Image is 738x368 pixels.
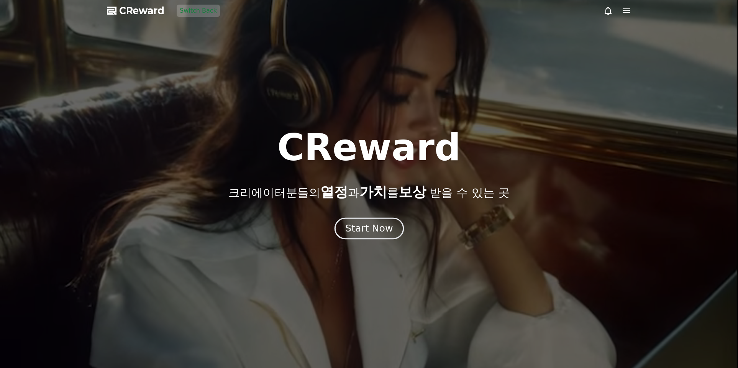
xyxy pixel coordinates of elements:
span: 보상 [399,184,426,200]
a: Start Now [336,226,402,233]
span: CReward [119,5,164,17]
button: Start Now [334,218,403,240]
span: 가치 [359,184,387,200]
a: CReward [107,5,164,17]
div: Start Now [345,222,393,235]
h1: CReward [277,129,461,166]
button: Switch Back [177,5,220,17]
span: 열정 [320,184,348,200]
p: 크리에이터분들의 과 를 받을 수 있는 곳 [228,184,510,200]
